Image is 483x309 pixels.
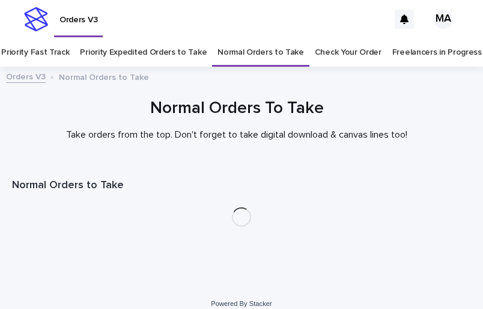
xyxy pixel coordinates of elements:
div: MA [434,10,453,29]
a: Powered By Stacker [211,300,272,307]
p: Normal Orders to Take [59,70,149,83]
h1: Normal Orders To Take [12,97,462,120]
p: Take orders from the top. Don't forget to take digital download & canvas lines too! [12,129,462,141]
h1: Normal Orders to Take [12,179,471,193]
a: Normal Orders to Take [217,38,304,67]
a: Freelancers in Progress [392,38,482,67]
a: Orders V3 [6,69,46,83]
img: stacker-logo-s-only.png [24,7,48,31]
a: Check Your Order [315,38,381,67]
a: Priority Fast Track [1,38,69,67]
a: Priority Expedited Orders to Take [80,38,207,67]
